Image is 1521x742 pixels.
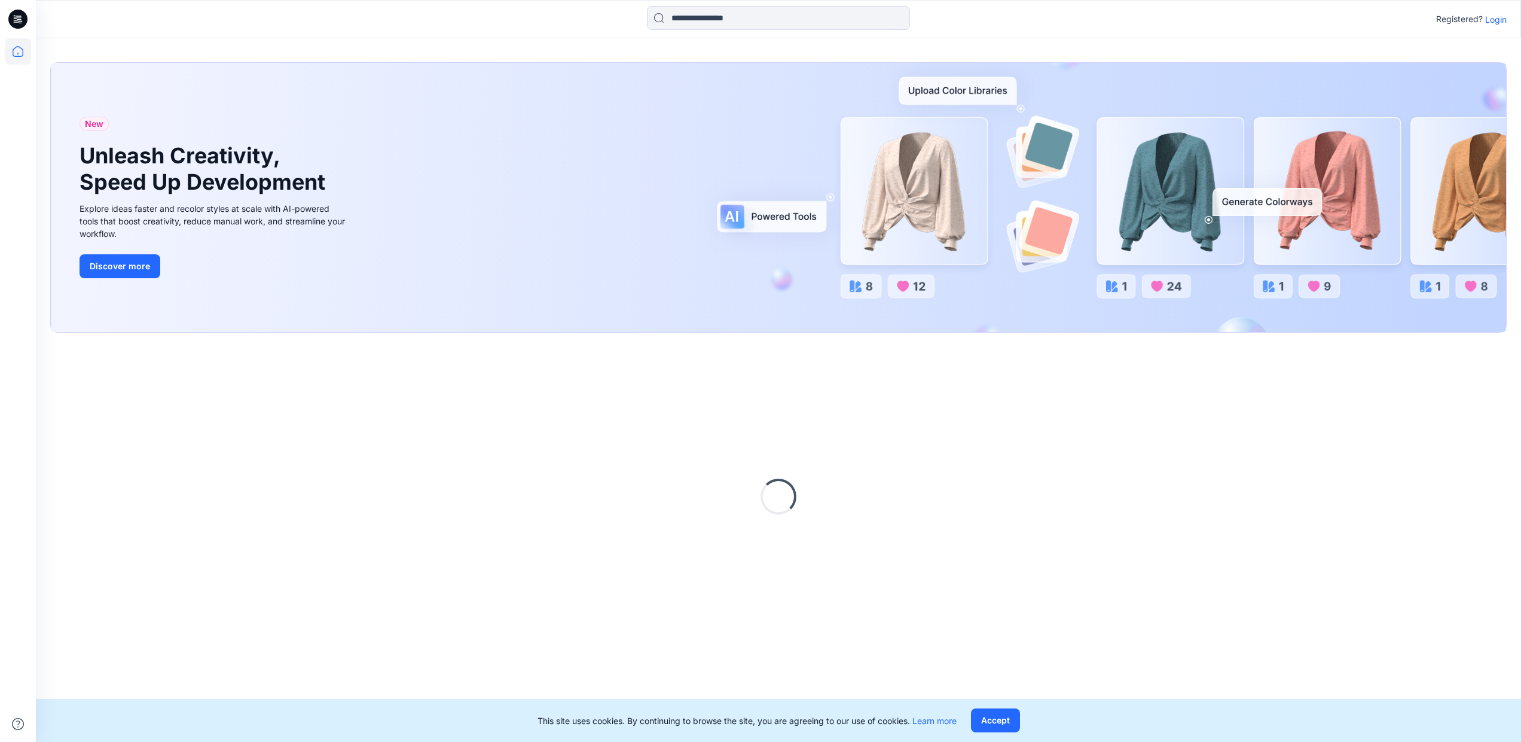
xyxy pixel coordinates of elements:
[80,254,160,278] button: Discover more
[80,202,349,240] div: Explore ideas faster and recolor styles at scale with AI-powered tools that boost creativity, red...
[80,143,331,194] h1: Unleash Creativity, Speed Up Development
[537,714,957,727] p: This site uses cookies. By continuing to browse the site, you are agreeing to our use of cookies.
[1485,13,1507,26] p: Login
[80,254,349,278] a: Discover more
[971,708,1020,732] button: Accept
[85,117,103,131] span: New
[1436,12,1483,26] p: Registered?
[912,716,957,726] a: Learn more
